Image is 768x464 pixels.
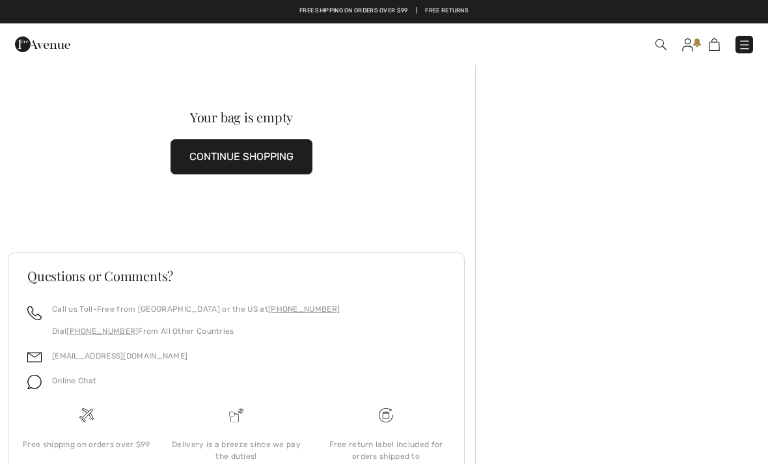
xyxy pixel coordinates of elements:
[379,408,393,422] img: Free shipping on orders over $99
[66,327,138,336] a: [PHONE_NUMBER]
[22,439,151,450] div: Free shipping on orders over $99
[52,376,96,385] span: Online Chat
[738,38,751,51] img: Menu
[655,39,666,50] img: Search
[27,375,42,389] img: chat
[27,306,42,320] img: call
[15,37,70,49] a: 1ère Avenue
[79,408,94,422] img: Free shipping on orders over $99
[268,305,340,314] a: [PHONE_NUMBER]
[299,7,408,16] a: Free shipping on orders over $99
[52,325,340,337] p: Dial From All Other Countries
[425,7,469,16] a: Free Returns
[27,269,445,282] h3: Questions or Comments?
[52,351,187,361] a: [EMAIL_ADDRESS][DOMAIN_NAME]
[709,38,720,51] img: Shopping Bag
[171,139,312,174] button: CONTINUE SHOPPING
[416,7,417,16] span: |
[682,38,693,51] img: My Info
[52,303,340,315] p: Call us Toll-Free from [GEOGRAPHIC_DATA] or the US at
[172,439,301,462] div: Delivery is a breeze since we pay the duties!
[27,350,42,364] img: email
[229,408,243,422] img: Delivery is a breeze since we pay the duties!
[31,111,452,124] div: Your bag is empty
[15,31,70,57] img: 1ère Avenue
